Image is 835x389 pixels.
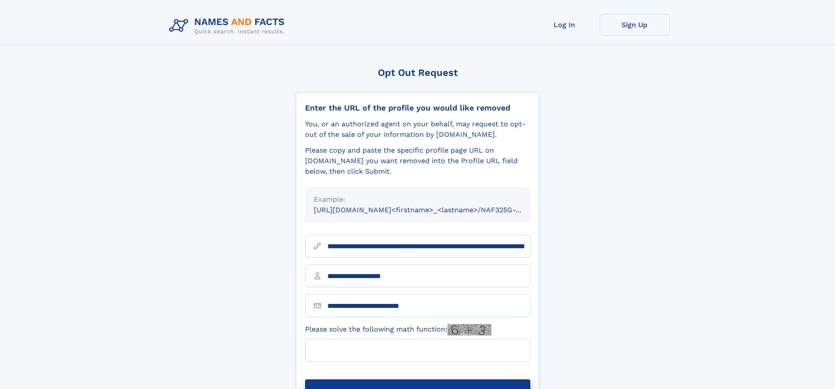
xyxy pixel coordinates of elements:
div: Enter the URL of the profile you would like removed [305,103,530,113]
div: Opt Out Request [296,67,540,78]
div: Please copy and paste the specific profile page URL on [DOMAIN_NAME] you want removed into the Pr... [305,145,530,177]
div: You, or an authorized agent on your behalf, may request to opt-out of the sale of your informatio... [305,119,530,140]
div: Example: [314,194,522,205]
a: Log In [529,14,600,36]
label: Please solve the following math function: [305,324,491,335]
img: Logo Names and Facts [166,14,292,38]
a: Sign Up [600,14,670,36]
small: [URL][DOMAIN_NAME]<firstname>_<lastname>/NAF325G-xxxxxxxx [314,206,547,214]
